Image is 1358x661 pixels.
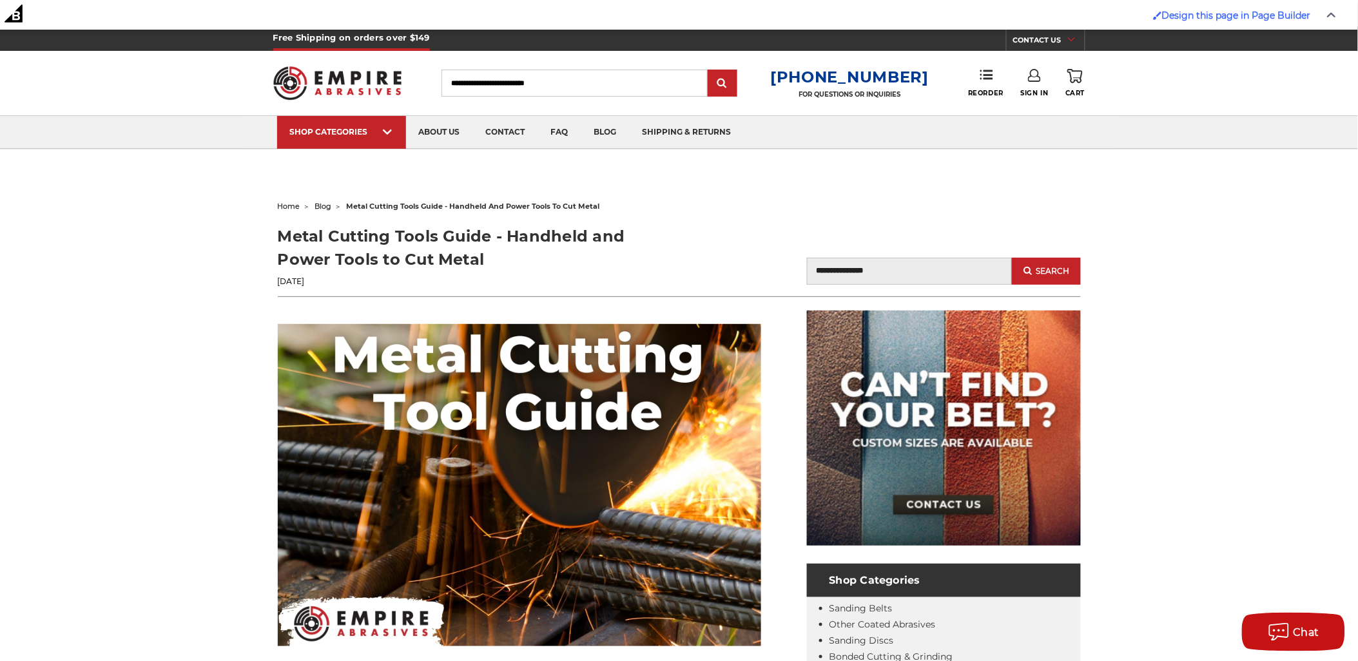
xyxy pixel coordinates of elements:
a: faq [538,116,581,149]
a: Other Coated Abrasives [829,618,936,630]
a: Sanding Belts [829,602,893,614]
img: Metal Cutting Tools Guide - Handheld and Power Tools to Cut Metal [278,324,761,646]
span: metal cutting tools guide - handheld and power tools to cut metal [347,202,600,211]
a: Reorder [968,69,1004,97]
p: FOR QUESTIONS OR INQUIRIES [770,90,929,99]
span: Design this page in Page Builder [1162,10,1311,21]
a: Cart [1065,69,1085,97]
a: contact [473,116,538,149]
a: home [278,202,300,211]
span: Cart [1065,89,1085,97]
span: Reorder [968,89,1004,97]
a: Sanding Discs [829,635,894,646]
input: Submit [710,71,735,97]
h1: Metal Cutting Tools Guide - Handheld and Power Tools to Cut Metal [278,225,679,271]
a: about us [406,116,473,149]
a: Enabled brush for page builder edit. Design this page in Page Builder [1147,3,1317,28]
h5: Free Shipping on orders over $149 [273,26,430,51]
p: [DATE] [278,276,679,287]
span: Chat [1294,626,1320,638]
a: blog [315,202,332,211]
span: Sign In [1021,89,1049,97]
span: Search [1036,267,1069,276]
button: Chat [1242,613,1345,651]
div: SHOP CATEGORIES [290,127,393,137]
img: Empire Abrasives [273,58,402,108]
a: shipping & returns [630,116,744,149]
a: [PHONE_NUMBER] [770,68,929,86]
img: promo banner for custom belts. [807,311,1081,546]
h4: Shop Categories [807,564,1081,597]
a: CONTACT US [1013,33,1085,51]
a: blog [581,116,630,149]
img: Enabled brush for page builder edit. [1153,11,1162,20]
img: Close Admin Bar [1327,12,1336,18]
